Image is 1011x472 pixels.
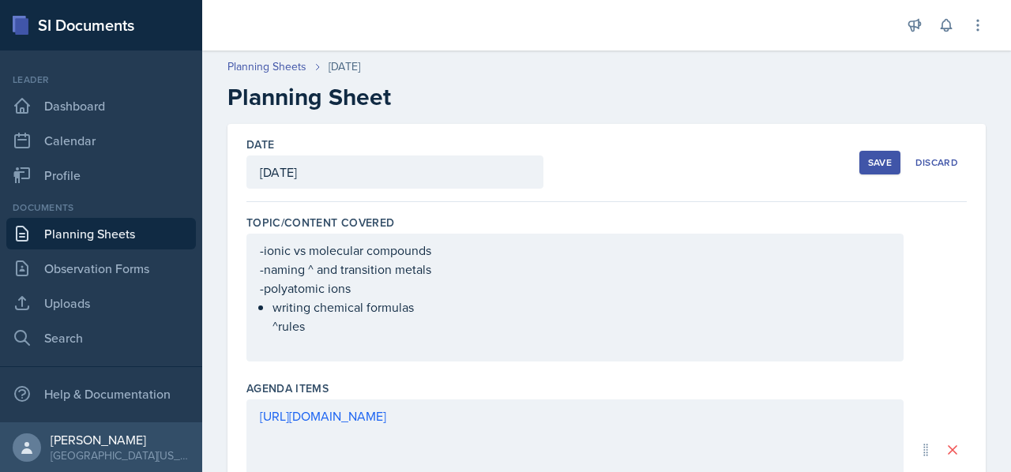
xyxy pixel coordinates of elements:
div: [PERSON_NAME] [51,432,190,448]
p: ^rules [272,317,890,335]
div: Save [868,156,892,169]
button: Discard [907,151,967,174]
a: Planning Sheets [227,58,306,75]
p: -naming ^ and transition metals [260,260,890,279]
a: Uploads [6,287,196,319]
a: Observation Forms [6,253,196,284]
label: Date [246,137,274,152]
a: Dashboard [6,90,196,122]
a: Profile [6,159,196,191]
p: -ionic vs molecular compounds [260,241,890,260]
div: Leader [6,73,196,87]
div: [DATE] [329,58,360,75]
p: -polyatomic ions [260,279,890,298]
label: Agenda items [246,380,329,396]
h2: Planning Sheet [227,83,986,111]
div: Documents [6,200,196,215]
a: [URL][DOMAIN_NAME] [260,407,386,425]
a: Planning Sheets [6,218,196,249]
div: Help & Documentation [6,378,196,410]
div: Discard [915,156,958,169]
label: Topic/Content Covered [246,215,394,230]
div: [GEOGRAPHIC_DATA][US_STATE] [51,448,190,463]
p: writing chemical formulas [272,298,890,317]
a: Calendar [6,125,196,156]
a: Search [6,322,196,354]
button: Save [859,151,900,174]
